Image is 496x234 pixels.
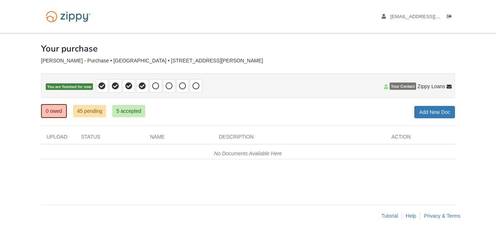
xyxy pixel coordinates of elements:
[382,14,473,21] a: edit profile
[46,83,93,90] span: You are finished for now
[112,105,145,117] a: 5 accepted
[390,14,473,19] span: steveakajj@gmail.com
[406,213,416,219] a: Help
[41,133,76,144] div: Upload
[41,44,98,53] h1: Your purchase
[447,14,455,21] a: Log out
[386,133,455,144] div: Action
[214,151,282,156] em: No Documents Available Here
[41,104,67,118] a: 0 owed
[76,133,145,144] div: Status
[418,83,445,90] span: Zippy Loans
[41,58,455,64] div: [PERSON_NAME] - Purchase • [GEOGRAPHIC_DATA] • [STREET_ADDRESS][PERSON_NAME]
[381,213,398,219] a: Tutorial
[390,83,416,90] span: Your Contact
[145,133,214,144] div: Name
[73,105,106,117] a: 45 pending
[424,213,460,219] a: Privacy & Terms
[41,7,95,26] img: Logo
[214,133,386,144] div: Description
[414,106,455,118] a: Add New Doc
